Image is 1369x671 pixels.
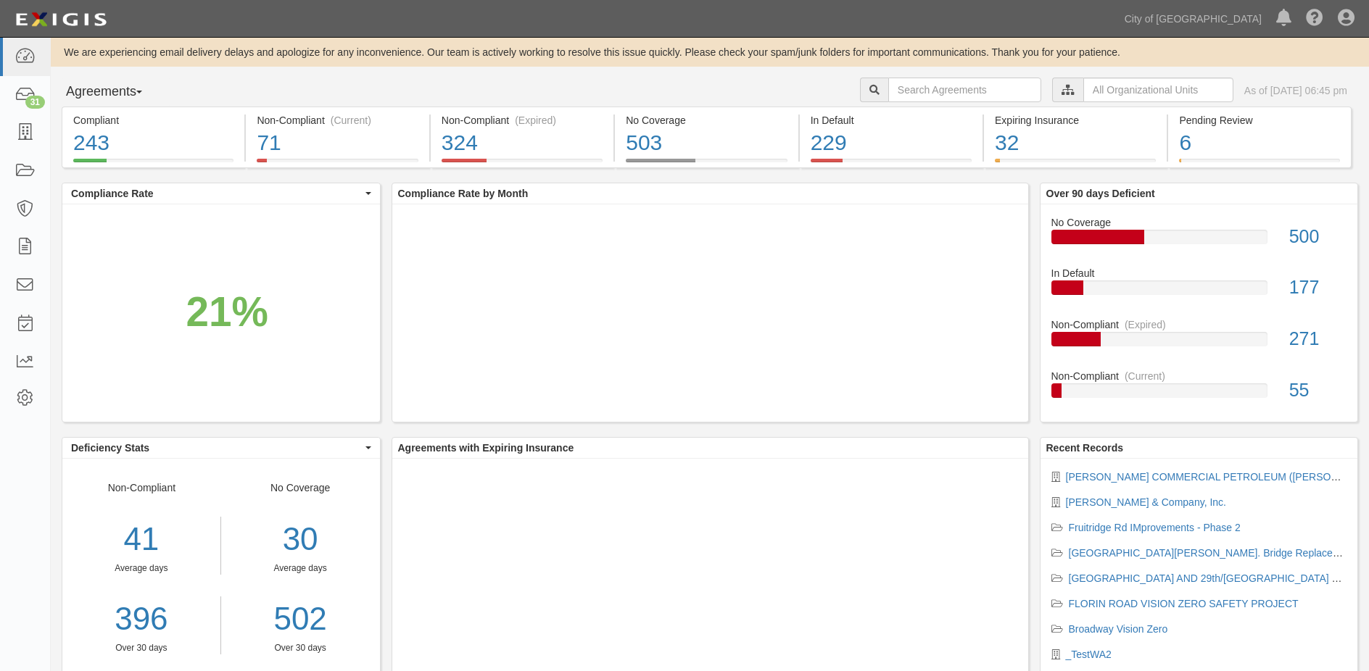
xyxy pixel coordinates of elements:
[62,183,380,204] button: Compliance Rate
[442,113,603,128] div: Non-Compliant (Expired)
[62,517,220,562] div: 41
[1041,215,1358,230] div: No Coverage
[1168,159,1351,170] a: Pending Review6
[62,78,170,107] button: Agreements
[398,188,529,199] b: Compliance Rate by Month
[1066,649,1112,660] a: _TestWA2
[811,128,972,159] div: 229
[73,113,233,128] div: Compliant
[398,442,574,454] b: Agreements with Expiring Insurance
[1069,522,1241,533] a: Fruitridge Rd IMprovements - Phase 2
[431,159,613,170] a: Non-Compliant(Expired)324
[626,113,787,128] div: No Coverage
[800,159,983,170] a: In Default229
[1041,266,1358,280] div: In Default
[71,186,362,201] span: Compliance Rate
[186,283,268,341] div: 21%
[232,596,369,642] a: 502
[995,113,1156,128] div: Expiring Insurance
[246,159,429,170] a: Non-Compliant(Current)71
[984,159,1167,170] a: Expiring Insurance32
[995,128,1156,159] div: 32
[331,113,371,128] div: (Current)
[1041,317,1358,332] div: Non-Compliant
[25,96,45,109] div: 31
[232,642,369,654] div: Over 30 days
[1179,113,1339,128] div: Pending Review
[615,159,798,170] a: No Coverage503
[1306,10,1323,28] i: Help Center - Complianz
[1069,623,1168,635] a: Broadway Vision Zero
[1117,4,1269,33] a: City of [GEOGRAPHIC_DATA]
[626,128,787,159] div: 503
[11,7,111,33] img: logo-5460c22ac91f19d4615b14bd174203de0afe785f0fc80cf4dbbc73dc1793850b.png
[1125,317,1166,332] div: (Expired)
[71,441,362,455] span: Deficiency Stats
[1051,215,1347,267] a: No Coverage500
[62,480,221,654] div: Non-Compliant
[62,159,244,170] a: Compliant243
[232,517,369,562] div: 30
[232,562,369,575] div: Average days
[62,596,220,642] a: 396
[1278,224,1357,250] div: 500
[62,562,220,575] div: Average days
[1278,378,1357,404] div: 55
[62,438,380,458] button: Deficiency Stats
[257,113,418,128] div: Non-Compliant (Current)
[1066,496,1226,508] a: [PERSON_NAME] & Company, Inc.
[257,128,418,159] div: 71
[221,480,380,654] div: No Coverage
[1051,369,1347,409] a: Non-Compliant(Current)55
[515,113,556,128] div: (Expired)
[811,113,972,128] div: In Default
[1046,442,1124,454] b: Recent Records
[1179,128,1339,159] div: 6
[1125,369,1165,383] div: (Current)
[1278,275,1357,301] div: 177
[73,128,233,159] div: 243
[62,642,220,654] div: Over 30 days
[1051,317,1347,369] a: Non-Compliant(Expired)271
[1046,188,1155,199] b: Over 90 days Deficient
[1244,83,1347,98] div: As of [DATE] 06:45 pm
[51,45,1369,59] div: We are experiencing email delivery delays and apologize for any inconvenience. Our team is active...
[442,128,603,159] div: 324
[888,78,1041,102] input: Search Agreements
[1051,266,1347,317] a: In Default177
[1069,598,1299,609] a: FLORIN ROAD VISION ZERO SAFETY PROJECT
[1278,326,1357,352] div: 271
[1041,369,1358,383] div: Non-Compliant
[1083,78,1233,102] input: All Organizational Units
